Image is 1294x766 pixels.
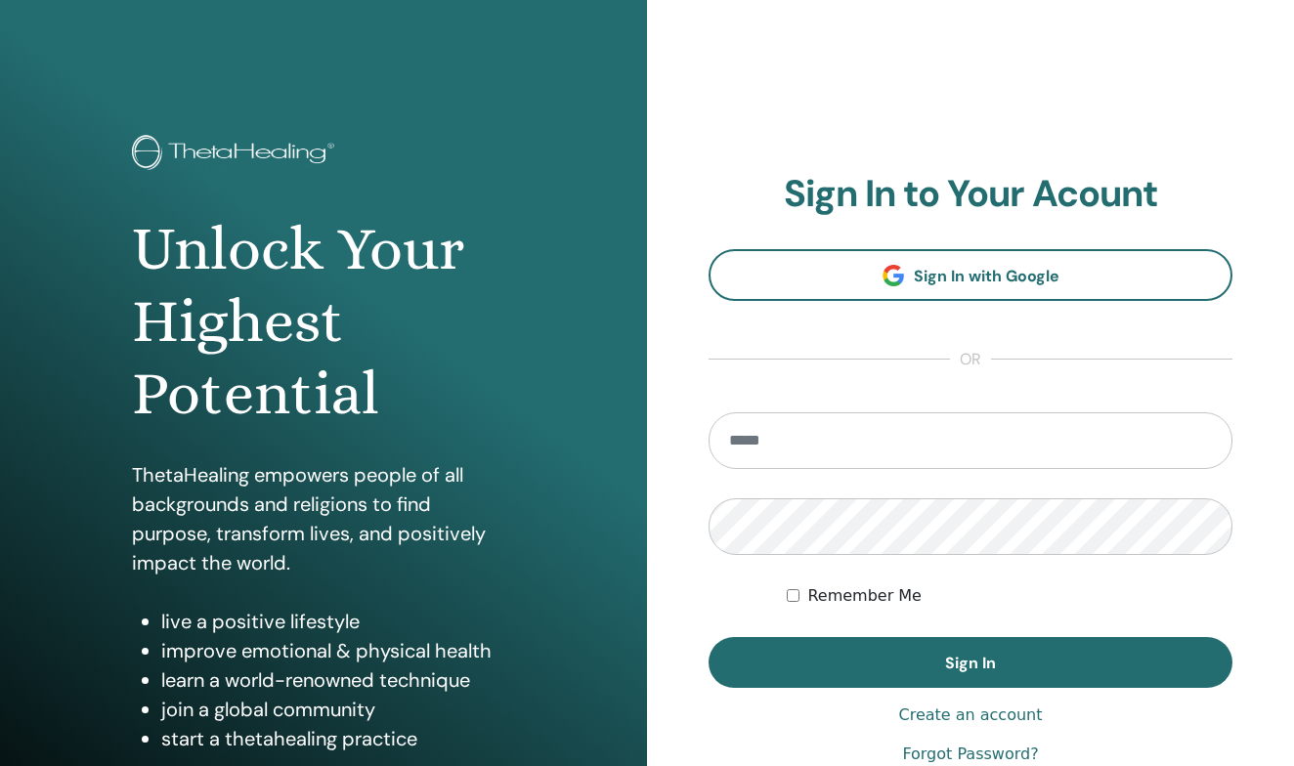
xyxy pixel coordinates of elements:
[161,636,514,665] li: improve emotional & physical health
[709,249,1232,301] a: Sign In with Google
[709,637,1232,688] button: Sign In
[787,584,1232,608] div: Keep me authenticated indefinitely or until I manually logout
[161,724,514,753] li: start a thetahealing practice
[898,703,1042,727] a: Create an account
[709,172,1232,217] h2: Sign In to Your Acount
[807,584,922,608] label: Remember Me
[161,607,514,636] li: live a positive lifestyle
[914,266,1059,286] span: Sign In with Google
[132,213,514,431] h1: Unlock Your Highest Potential
[161,665,514,695] li: learn a world-renowned technique
[132,460,514,577] p: ThetaHealing empowers people of all backgrounds and religions to find purpose, transform lives, a...
[945,653,996,673] span: Sign In
[161,695,514,724] li: join a global community
[902,743,1038,766] a: Forgot Password?
[950,348,991,371] span: or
